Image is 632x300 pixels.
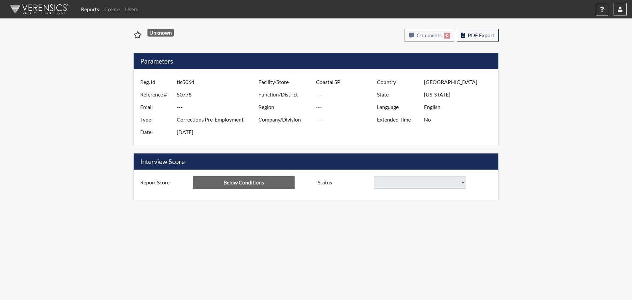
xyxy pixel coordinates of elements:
label: Status [313,176,374,189]
a: Reports [78,3,102,16]
input: --- [316,113,379,126]
label: Reg. Id [135,76,177,88]
input: --- [177,126,260,138]
label: Report Score [135,176,193,189]
label: Date [135,126,177,138]
label: Language [372,101,424,113]
label: Type [135,113,177,126]
input: --- [424,88,497,101]
input: --- [424,113,497,126]
input: --- [193,176,295,189]
label: State [372,88,424,101]
a: Create [102,3,122,16]
h5: Parameters [134,53,498,69]
label: Company/Division [253,113,316,126]
span: PDF Export [468,32,494,38]
label: Facility/Store [253,76,316,88]
input: --- [177,101,260,113]
label: Reference # [135,88,177,101]
label: Region [253,101,316,113]
input: --- [424,101,497,113]
input: --- [177,76,260,88]
input: --- [177,113,260,126]
h5: Interview Score [134,153,498,170]
input: --- [316,76,379,88]
div: Document a decision to hire or decline a candiate [313,176,497,189]
span: Unknown [147,29,174,37]
button: PDF Export [457,29,499,41]
span: Comments [417,32,442,38]
span: 0 [444,33,450,39]
label: Email [135,101,177,113]
input: --- [424,76,497,88]
input: --- [316,88,379,101]
label: Extended Time [372,113,424,126]
input: --- [316,101,379,113]
label: Country [372,76,424,88]
label: Function/District [253,88,316,101]
button: Comments0 [405,29,454,41]
input: --- [177,88,260,101]
a: Users [122,3,141,16]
